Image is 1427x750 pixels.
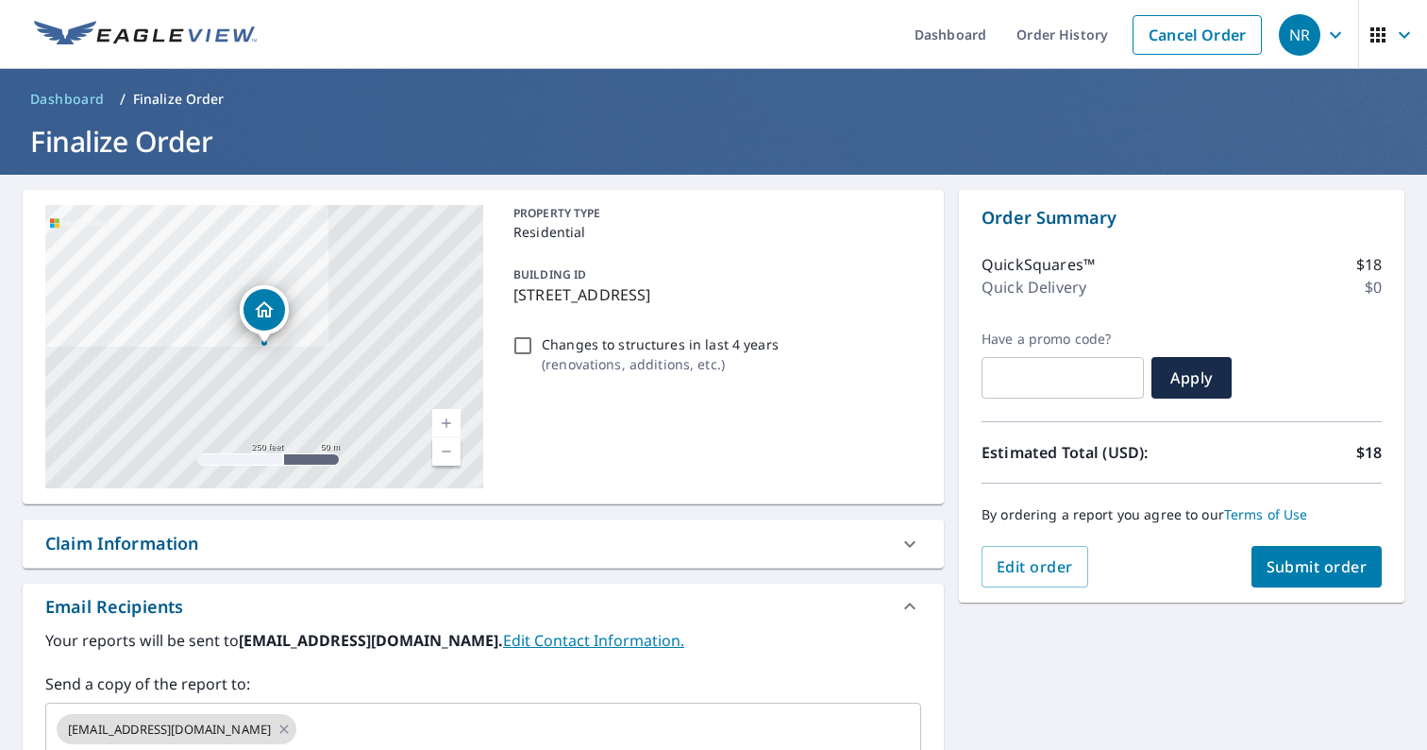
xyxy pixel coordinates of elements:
span: Dashboard [30,90,105,109]
p: $18 [1356,441,1382,464]
a: EditContactInfo [503,630,684,651]
nav: breadcrumb [23,84,1404,114]
h1: Finalize Order [23,122,1404,161]
div: Claim Information [23,520,944,568]
div: Claim Information [45,531,199,556]
li: / [120,88,126,111]
label: Have a promo code? [982,331,1144,348]
span: [EMAIL_ADDRESS][DOMAIN_NAME] [57,721,282,739]
p: QuickSquares™ [982,253,1095,276]
p: Finalize Order [133,90,225,109]
p: By ordering a report you agree to our [982,506,1382,523]
img: EV Logo [34,21,257,49]
p: [STREET_ADDRESS] [513,283,914,306]
span: Apply [1167,367,1217,388]
button: Edit order [982,546,1088,588]
span: Submit order [1267,556,1368,577]
a: Dashboard [23,84,112,114]
p: Estimated Total (USD): [982,441,1182,464]
div: Email Recipients [45,594,183,620]
label: Send a copy of the report to: [45,673,921,695]
label: Your reports will be sent to [45,629,921,652]
p: Changes to structures in last 4 years [542,334,779,354]
span: Edit order [997,556,1073,577]
div: Email Recipients [23,584,944,629]
div: Dropped pin, building 1, Residential property, W7697 290th Ave Hager City, WI 54014 [240,285,289,344]
a: Cancel Order [1133,15,1262,55]
p: Quick Delivery [982,276,1086,298]
a: Current Level 17, Zoom In [432,409,461,437]
button: Submit order [1251,546,1383,588]
p: BUILDING ID [513,266,586,282]
p: PROPERTY TYPE [513,205,914,222]
p: Residential [513,222,914,242]
b: [EMAIL_ADDRESS][DOMAIN_NAME]. [239,630,503,651]
a: Current Level 17, Zoom Out [432,437,461,466]
p: Order Summary [982,205,1382,230]
button: Apply [1151,357,1232,399]
p: $0 [1365,276,1382,298]
p: ( renovations, additions, etc. ) [542,354,779,374]
a: Terms of Use [1224,505,1308,523]
div: NR [1279,14,1320,56]
p: $18 [1356,253,1382,276]
div: [EMAIL_ADDRESS][DOMAIN_NAME] [57,714,296,744]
